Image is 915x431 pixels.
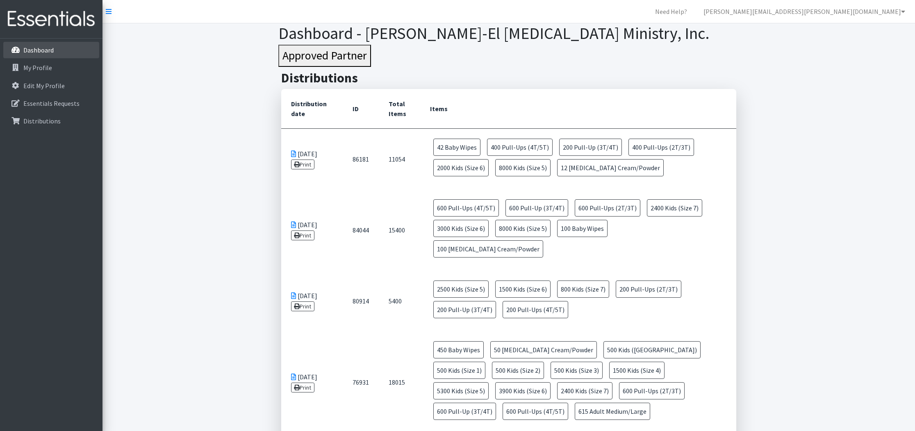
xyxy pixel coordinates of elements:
a: [PERSON_NAME][EMAIL_ADDRESS][PERSON_NAME][DOMAIN_NAME] [697,3,912,20]
span: 800 Kids (Size 7) [557,280,609,298]
span: 450 Baby Wipes [433,341,484,358]
span: 600 Pull-Up (3T/4T) [433,403,496,420]
th: Distribution date [281,89,343,129]
span: 3000 Kids (Size 6) [433,220,489,237]
button: Approved Partner [278,45,371,67]
a: Print [291,160,314,169]
a: Print [291,301,314,311]
td: 11054 [379,128,420,189]
span: 200 Pull-Ups (4T/5T) [503,301,568,318]
td: 80914 [343,271,379,331]
td: 86181 [343,128,379,189]
span: 200 Pull-Up (3T/4T) [559,139,622,156]
span: 42 Baby Wipes [433,139,480,156]
td: 5400 [379,271,420,331]
a: Essentials Requests [3,95,99,112]
td: [DATE] [281,189,343,271]
th: Total Items [379,89,420,129]
span: 500 Kids (Size 3) [551,362,603,379]
span: 2500 Kids (Size 5) [433,280,489,298]
p: Essentials Requests [23,99,80,107]
span: 2000 Kids (Size 6) [433,159,489,176]
a: My Profile [3,59,99,76]
td: 84044 [343,189,379,271]
a: Distributions [3,113,99,129]
span: 200 Pull-Up (3T/4T) [433,301,496,318]
p: Dashboard [23,46,54,54]
td: [DATE] [281,128,343,189]
span: 600 Pull-Ups (4T/5T) [503,403,568,420]
a: Need Help? [649,3,694,20]
h1: Dashboard - [PERSON_NAME]-El [MEDICAL_DATA] Ministry, Inc. [278,23,740,43]
td: [DATE] [281,271,343,331]
span: 8000 Kids (Size 5) [495,159,551,176]
p: Distributions [23,117,61,125]
span: 400 Pull-Ups (4T/5T) [487,139,553,156]
span: 200 Pull-Ups (2T/3T) [616,280,681,298]
a: Print [291,383,314,392]
h2: Distributions [281,70,736,86]
span: 500 Kids (Size 2) [492,362,544,379]
span: 500 Kids ([GEOGRAPHIC_DATA]) [603,341,701,358]
span: 500 Kids (Size 1) [433,362,485,379]
span: 400 Pull-Ups (2T/3T) [628,139,694,156]
span: 8000 Kids (Size 5) [495,220,551,237]
span: 600 Pull-Ups (4T/5T) [433,199,499,217]
span: 50 [MEDICAL_DATA] Cream/Powder [490,341,597,358]
span: 12 [MEDICAL_DATA] Cream/Powder [557,159,664,176]
span: 100 [MEDICAL_DATA] Cream/Powder [433,240,543,258]
a: Print [291,230,314,240]
th: ID [343,89,379,129]
a: Dashboard [3,42,99,58]
span: 615 Adult Medium/Large [575,403,650,420]
span: 2400 Kids (Size 7) [557,382,612,399]
span: 3900 Kids (Size 6) [495,382,551,399]
span: 1500 Kids (Size 4) [609,362,665,379]
th: Items [420,89,736,129]
p: My Profile [23,64,52,72]
span: 5300 Kids (Size 5) [433,382,489,399]
span: 1500 Kids (Size 6) [495,280,551,298]
td: 15400 [379,189,420,271]
p: Edit My Profile [23,82,65,90]
span: 600 Pull-Ups (2T/3T) [575,199,640,217]
span: 600 Pull-Ups (2T/3T) [619,382,685,399]
span: 100 Baby Wipes [557,220,608,237]
span: 2400 Kids (Size 7) [647,199,702,217]
span: 600 Pull-Up (3T/4T) [505,199,568,217]
img: HumanEssentials [3,5,99,33]
a: Edit My Profile [3,78,99,94]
